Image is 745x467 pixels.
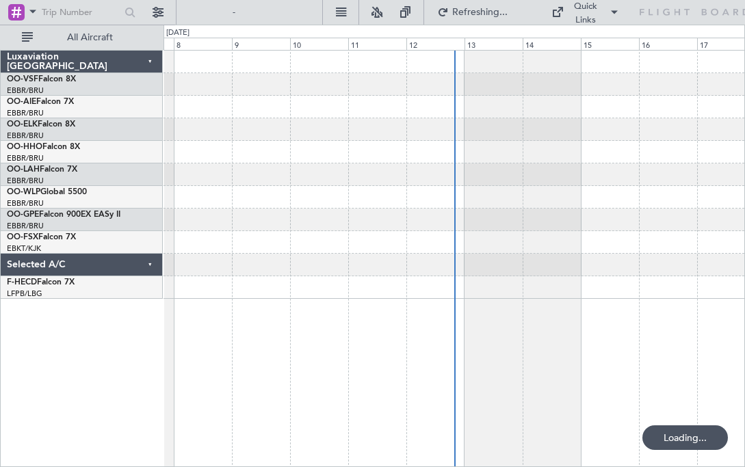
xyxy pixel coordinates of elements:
[7,176,44,186] a: EBBR/BRU
[7,120,38,129] span: OO-ELK
[452,8,509,17] span: Refreshing...
[7,243,41,254] a: EBKT/KJK
[465,38,523,50] div: 13
[7,85,44,96] a: EBBR/BRU
[431,1,513,23] button: Refreshing...
[7,75,38,83] span: OO-VSF
[7,211,120,219] a: OO-GPEFalcon 900EX EASy II
[523,38,581,50] div: 14
[7,131,44,141] a: EBBR/BRU
[7,98,74,106] a: OO-AIEFalcon 7X
[7,198,44,209] a: EBBR/BRU
[7,75,76,83] a: OO-VSFFalcon 8X
[7,165,40,174] span: OO-LAH
[174,38,232,50] div: 8
[642,425,728,450] div: Loading...
[7,233,76,241] a: OO-FSXFalcon 7X
[7,211,39,219] span: OO-GPE
[639,38,697,50] div: 16
[7,278,37,286] span: F-HECD
[7,289,42,299] a: LFPB/LBG
[7,188,87,196] a: OO-WLPGlobal 5500
[7,143,80,151] a: OO-HHOFalcon 8X
[545,1,627,23] button: Quick Links
[581,38,639,50] div: 15
[290,38,348,50] div: 10
[15,27,148,49] button: All Aircraft
[7,233,38,241] span: OO-FSX
[406,38,465,50] div: 12
[7,221,44,231] a: EBBR/BRU
[7,165,77,174] a: OO-LAHFalcon 7X
[7,108,44,118] a: EBBR/BRU
[7,143,42,151] span: OO-HHO
[348,38,406,50] div: 11
[7,278,75,286] a: F-HECDFalcon 7X
[7,120,75,129] a: OO-ELKFalcon 8X
[7,153,44,163] a: EBBR/BRU
[42,2,120,23] input: Trip Number
[232,38,290,50] div: 9
[36,33,144,42] span: All Aircraft
[7,98,36,106] span: OO-AIE
[7,188,40,196] span: OO-WLP
[166,27,189,39] div: [DATE]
